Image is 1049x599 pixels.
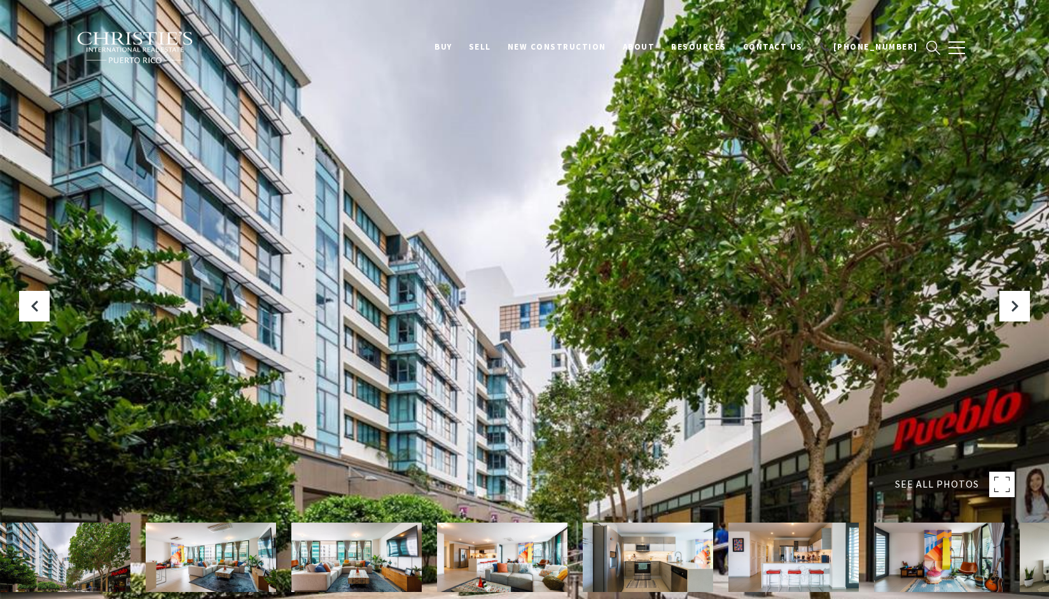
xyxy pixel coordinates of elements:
[743,41,803,52] span: Contact Us
[508,41,606,52] span: New Construction
[811,35,926,59] a: 📞 [PHONE_NUMBER]
[583,523,713,592] img: 1511 PONCE DE LEON AVENUE Unit: 984
[819,41,918,52] span: 📞 [PHONE_NUMBER]
[437,523,567,592] img: 1511 PONCE DE LEON AVENUE Unit: 984
[146,523,276,592] img: 1511 PONCE DE LEON AVENUE Unit: 984
[663,35,735,59] a: Resources
[728,523,859,592] img: 1511 PONCE DE LEON AVENUE Unit: 984
[615,35,663,59] a: About
[76,31,195,64] img: Christie's International Real Estate black text logo
[461,35,499,59] a: SELL
[426,35,461,59] a: BUY
[499,35,615,59] a: New Construction
[291,523,422,592] img: 1511 PONCE DE LEON AVENUE Unit: 984
[895,476,979,493] span: SEE ALL PHOTOS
